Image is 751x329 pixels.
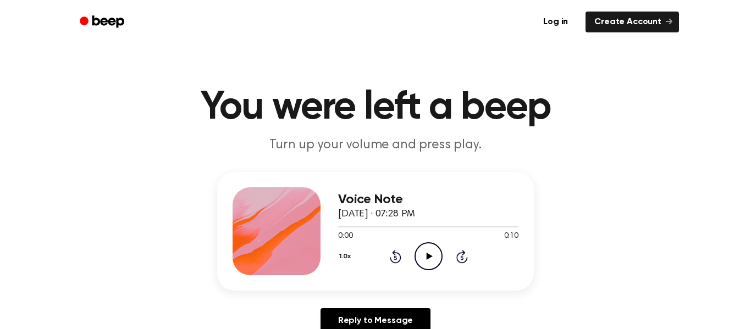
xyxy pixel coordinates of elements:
a: Beep [72,12,134,33]
h1: You were left a beep [94,88,657,127]
button: 1.0x [338,247,355,266]
span: 0:10 [504,231,518,242]
span: [DATE] · 07:28 PM [338,209,415,219]
a: Log in [532,9,579,35]
a: Create Account [586,12,679,32]
h3: Voice Note [338,192,518,207]
p: Turn up your volume and press play. [164,136,587,154]
span: 0:00 [338,231,352,242]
